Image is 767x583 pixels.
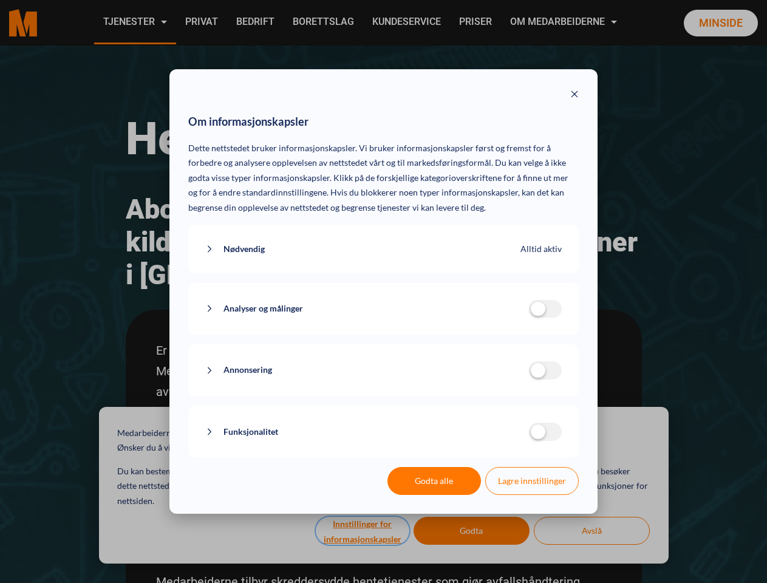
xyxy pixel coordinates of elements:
p: Jeg ønsker kommunikasjon fra Medarbeiderne AS. [15,431,206,440]
button: Funksjonalitet [205,424,529,440]
button: Annonsering [205,363,529,378]
span: Alltid aktiv [520,242,562,257]
span: Etternavn [228,117,264,126]
button: Analyser og målinger [205,301,529,316]
span: Nødvendig [223,242,265,257]
p: Dette nettstedet bruker informasjonskapsler. Vi bruker informasjonskapsler først og fremst for å ... [188,141,579,216]
span: Analyser og målinger [223,301,303,316]
button: Close modal [570,88,579,103]
a: Retningslinjer for personvern [296,452,404,462]
span: Telefonnummer [228,166,287,176]
button: Nødvendig [205,242,520,257]
button: Lagre innstillinger [485,467,579,495]
input: Jeg ønsker kommunikasjon fra Medarbeiderne AS. [3,432,11,440]
span: Om informasjonskapsler [188,112,309,132]
span: Funksjonalitet [223,424,278,440]
span: Annonsering [223,363,272,378]
button: Godta alle [387,467,481,495]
